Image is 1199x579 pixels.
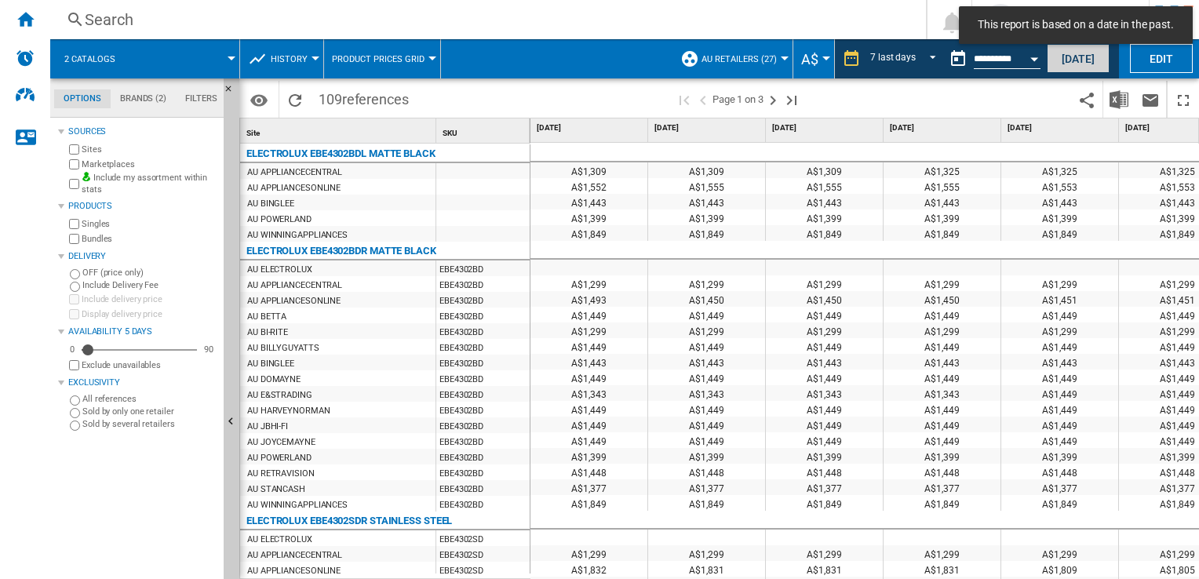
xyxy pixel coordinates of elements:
div: A$1,449 [530,417,647,432]
div: AU STANCASH [247,482,305,497]
button: Product prices grid [332,39,432,78]
div: A$1,449 [530,338,647,354]
div: A$1,325 [1001,162,1118,178]
div: A$1,449 [884,307,1000,322]
div: A$1,448 [1001,464,1118,479]
div: A$1,399 [1001,448,1118,464]
span: 2 catalogs [64,54,115,64]
div: A$1,299 [884,545,1000,561]
div: A$1,377 [1001,479,1118,495]
div: A$1,325 [884,162,1000,178]
div: AU BINGLEE [247,356,294,372]
div: A$1,299 [884,322,1000,338]
div: A$1,299 [766,275,883,291]
button: 2 catalogs [64,39,131,78]
label: Marketplaces [82,158,217,170]
input: Include Delivery Fee [70,282,80,292]
div: EBE4302BD [436,308,530,323]
div: AU JOYCEMAYNE [247,435,315,450]
input: Include my assortment within stats [69,174,79,194]
button: First page [675,81,694,118]
button: History [271,39,315,78]
div: EBE4302BD [436,260,530,276]
div: A$1,450 [766,291,883,307]
div: A$1,555 [648,178,765,194]
div: Sort None [243,118,436,143]
label: Include Delivery Fee [82,279,217,291]
div: EBE4302BD [436,496,530,512]
span: Site [246,129,260,137]
div: EBE4302BD [436,449,530,464]
div: A$1,443 [884,354,1000,370]
md-slider: Availability [82,342,197,358]
div: AU POWERLAND [247,450,312,466]
div: AU APPLIANCECENTRAL [247,548,342,563]
div: A$1,493 [530,291,647,307]
div: A$1,377 [530,479,647,495]
div: A$1,448 [766,464,883,479]
div: A$1,449 [1001,307,1118,322]
div: A$1,377 [648,479,765,495]
button: [DATE] [1047,44,1110,73]
md-select: REPORTS.WIZARD.STEPS.REPORT.STEPS.REPORT_OPTIONS.PERIOD: 7 last days [869,46,942,72]
div: AU APPLIANCESONLINE [247,180,341,196]
button: md-calendar [942,43,974,75]
input: Sites [69,144,79,155]
span: SKU [443,129,457,137]
div: A$1,449 [530,370,647,385]
div: A$1,299 [1001,545,1118,561]
div: A$1,831 [884,561,1000,577]
div: A$ [801,39,826,78]
label: Singles [82,218,217,230]
span: references [342,91,409,107]
div: EBE4302BD [436,402,530,417]
button: Edit [1130,44,1193,73]
div: A$1,449 [1001,432,1118,448]
div: A$1,449 [884,370,1000,385]
div: A$1,809 [1001,561,1118,577]
div: A$1,299 [648,275,765,291]
div: A$1,449 [1001,417,1118,432]
div: A$1,399 [530,209,647,225]
div: A$1,449 [648,307,765,322]
div: A$1,449 [648,370,765,385]
input: OFF (price only) [70,269,80,279]
div: EBE4302BD [436,417,530,433]
div: AU DOMAYNE [247,372,301,388]
input: Bundles [69,234,79,244]
div: A$1,309 [766,162,883,178]
div: A$1,443 [648,194,765,209]
div: A$1,309 [530,162,647,178]
div: EBE4302BD [436,323,530,339]
div: A$1,399 [884,448,1000,464]
div: A$1,449 [766,370,883,385]
div: A$1,849 [1001,495,1118,511]
div: A$1,449 [1001,338,1118,354]
span: [DATE] [1008,122,1115,133]
span: [DATE] [772,122,880,133]
div: A$1,450 [884,291,1000,307]
div: AU retailers (27) [680,39,785,78]
div: A$1,443 [766,354,883,370]
div: A$1,343 [884,385,1000,401]
input: Display delivery price [69,309,79,319]
div: A$1,343 [648,385,765,401]
div: A$1,299 [530,545,647,561]
input: Singles [69,219,79,229]
div: A$1,299 [766,322,883,338]
label: Include my assortment within stats [82,172,217,196]
div: A$1,443 [884,194,1000,209]
div: A$1,449 [1001,385,1118,401]
div: A$1,377 [766,479,883,495]
div: A$1,449 [766,432,883,448]
div: A$1,449 [766,417,883,432]
div: Delivery [68,250,217,263]
label: Include delivery price [82,293,217,305]
div: A$1,552 [530,178,647,194]
div: AU JBHI-FI [247,419,288,435]
md-menu: Currency [793,39,835,78]
div: [DATE] [769,118,883,138]
div: A$1,399 [766,448,883,464]
input: Marketplaces [69,159,79,169]
div: A$1,399 [884,209,1000,225]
